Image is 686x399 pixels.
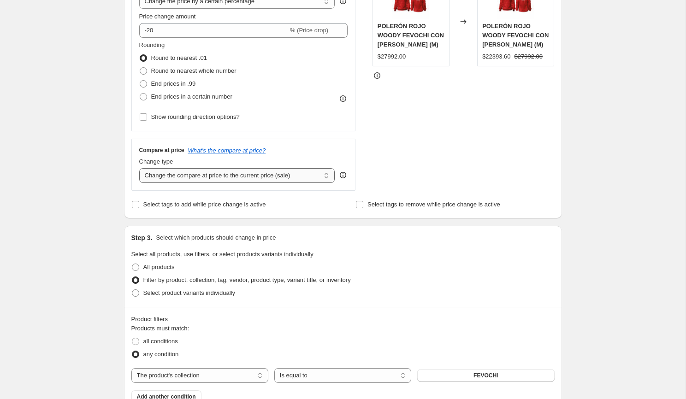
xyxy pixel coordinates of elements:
[139,13,196,20] span: Price change amount
[131,233,153,242] h2: Step 3.
[151,93,232,100] span: End prices in a certain number
[367,201,500,208] span: Select tags to remove while price change is active
[139,158,173,165] span: Change type
[417,369,554,382] button: FEVOCHI
[378,53,406,60] span: $27992.00
[290,27,328,34] span: % (Price drop)
[338,170,348,180] div: help
[482,53,510,60] span: $22393.60
[151,80,196,87] span: End prices in .99
[131,251,313,258] span: Select all products, use filters, or select products variants individually
[482,23,549,48] span: POLERÓN ROJO WOODY FEVOCHI CON [PERSON_NAME] (M)
[139,147,184,154] h3: Compare at price
[151,54,207,61] span: Round to nearest .01
[143,338,178,345] span: all conditions
[131,315,555,324] div: Product filters
[473,372,498,379] span: FEVOCHI
[143,201,266,208] span: Select tags to add while price change is active
[378,23,444,48] span: POLERÓN ROJO WOODY FEVOCHI CON [PERSON_NAME] (M)
[139,41,165,48] span: Rounding
[156,233,276,242] p: Select which products should change in price
[139,23,288,38] input: -15
[143,264,175,270] span: All products
[151,113,240,120] span: Show rounding direction options?
[143,276,351,283] span: Filter by product, collection, tag, vendor, product type, variant title, or inventory
[151,67,237,74] span: Round to nearest whole number
[514,53,543,60] span: $27992.00
[131,325,189,332] span: Products must match:
[143,289,235,296] span: Select product variants individually
[143,351,179,358] span: any condition
[188,147,266,154] button: What's the compare at price?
